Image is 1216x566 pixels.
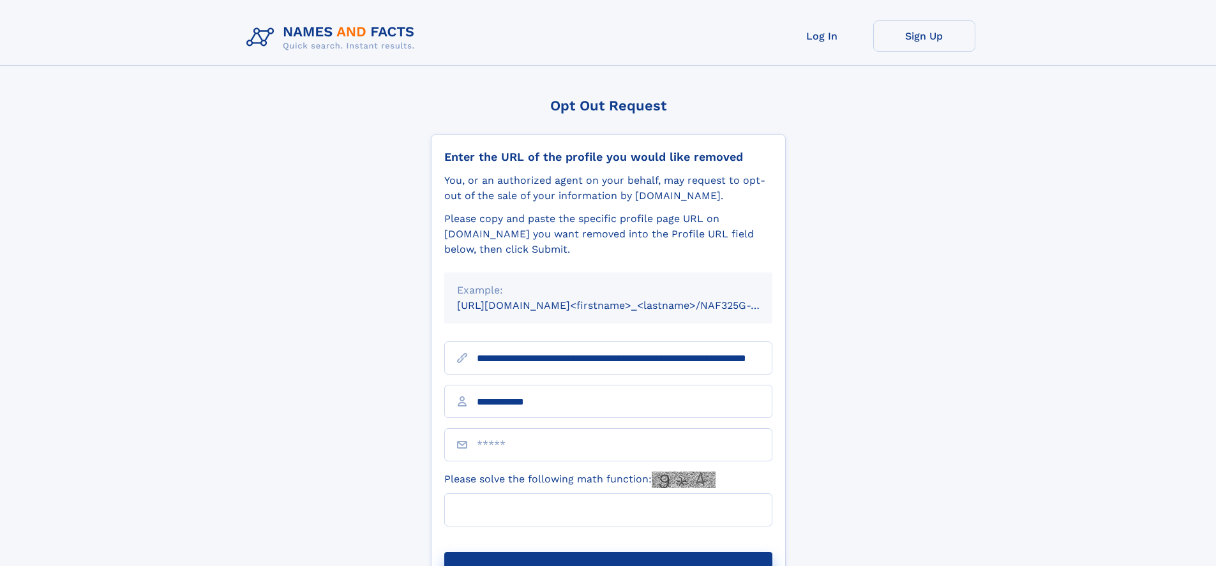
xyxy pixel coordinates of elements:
div: Example: [457,283,760,298]
label: Please solve the following math function: [444,472,716,488]
img: Logo Names and Facts [241,20,425,55]
small: [URL][DOMAIN_NAME]<firstname>_<lastname>/NAF325G-xxxxxxxx [457,299,797,311]
div: Opt Out Request [431,98,786,114]
div: Enter the URL of the profile you would like removed [444,150,772,164]
a: Sign Up [873,20,975,52]
a: Log In [771,20,873,52]
div: You, or an authorized agent on your behalf, may request to opt-out of the sale of your informatio... [444,173,772,204]
div: Please copy and paste the specific profile page URL on [DOMAIN_NAME] you want removed into the Pr... [444,211,772,257]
